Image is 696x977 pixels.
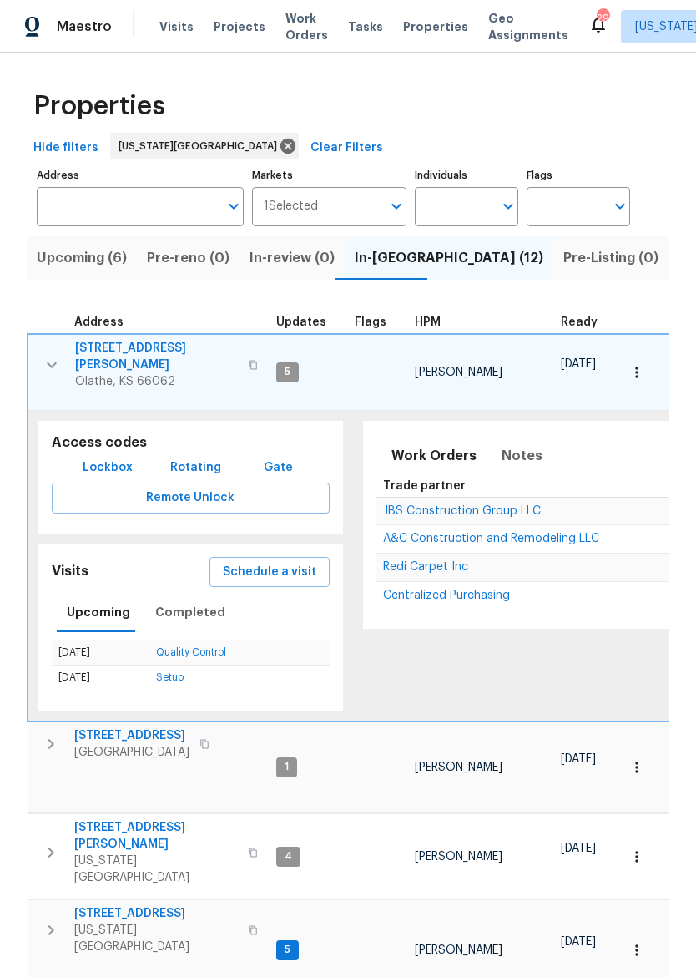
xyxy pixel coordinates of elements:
span: [US_STATE][GEOGRAPHIC_DATA] [74,922,238,955]
span: Trade partner [383,480,466,492]
label: Flags [527,170,630,180]
button: Clear Filters [304,133,390,164]
span: 5 [278,365,297,379]
span: Schedule a visit [223,562,316,583]
label: Individuals [415,170,518,180]
button: Open [222,195,245,218]
button: Open [385,195,408,218]
button: Open [497,195,520,218]
span: Properties [33,98,165,114]
button: Schedule a visit [209,557,330,588]
button: Open [608,195,632,218]
button: Hide filters [27,133,105,164]
span: Rotating [170,458,221,478]
a: JBS Construction Group LLC [383,506,541,516]
span: Ready [561,316,598,328]
span: 1 [278,760,295,774]
button: Lockbox [76,453,139,483]
span: Flags [355,316,386,328]
span: [STREET_ADDRESS] [74,727,189,744]
span: [PERSON_NAME] [415,851,502,863]
span: [PERSON_NAME] [415,762,502,773]
h5: Access codes [52,434,330,452]
span: Pre-Listing (0) [563,246,658,270]
a: Centralized Purchasing [383,590,510,600]
button: Rotating [164,453,228,483]
span: 1 Selected [264,200,318,214]
span: Maestro [57,18,112,35]
span: 4 [278,849,299,863]
label: Address [37,170,244,180]
span: [STREET_ADDRESS][PERSON_NAME] [75,340,238,373]
a: A&C Construction and Remodeling LLC [383,534,599,544]
span: [US_STATE][GEOGRAPHIC_DATA] [119,138,284,154]
span: Clear Filters [310,138,383,159]
div: [US_STATE][GEOGRAPHIC_DATA] [110,133,299,159]
span: Visits [159,18,194,35]
span: [PERSON_NAME] [415,944,502,956]
span: 5 [278,943,297,957]
span: [GEOGRAPHIC_DATA] [74,744,189,761]
span: [STREET_ADDRESS][PERSON_NAME] [74,819,238,853]
span: Redi Carpet Inc [383,561,468,573]
span: Properties [403,18,468,35]
span: [DATE] [561,936,596,948]
span: Completed [155,602,225,623]
h5: Visits [52,563,88,580]
a: Setup [156,672,184,682]
span: Work Orders [391,444,477,468]
span: A&C Construction and Remodeling LLC [383,533,599,544]
span: In-[GEOGRAPHIC_DATA] (12) [355,246,543,270]
span: [STREET_ADDRESS] [74,905,238,922]
span: Gate [259,458,299,478]
button: Gate [252,453,305,483]
span: Work Orders [285,10,328,43]
span: Projects [214,18,265,35]
span: Upcoming [67,602,130,623]
span: JBS Construction Group LLC [383,505,541,517]
span: Geo Assignments [488,10,568,43]
a: Redi Carpet Inc [383,562,468,572]
span: Upcoming (6) [37,246,127,270]
td: [DATE] [52,666,149,691]
span: Tasks [348,21,383,33]
span: Pre-reno (0) [147,246,229,270]
button: Remote Unlock [52,483,330,514]
span: Centralized Purchasing [383,590,510,601]
label: Markets [252,170,407,180]
div: 29 [597,10,608,27]
span: [US_STATE][GEOGRAPHIC_DATA] [74,853,238,886]
span: Notes [502,444,542,468]
span: Remote Unlock [65,488,316,509]
td: [DATE] [52,640,149,666]
span: [DATE] [561,358,596,370]
a: Quality Control [156,647,226,657]
span: Olathe, KS 66062 [75,373,238,390]
span: Hide filters [33,138,98,159]
span: [DATE] [561,843,596,854]
span: Lockbox [83,458,133,478]
span: Address [74,316,124,328]
span: Updates [276,316,326,328]
span: [DATE] [561,753,596,765]
span: HPM [415,316,441,328]
span: [PERSON_NAME] [415,367,502,378]
div: Earliest renovation start date (first business day after COE or Checkout) [561,316,613,328]
span: In-review (0) [250,246,335,270]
